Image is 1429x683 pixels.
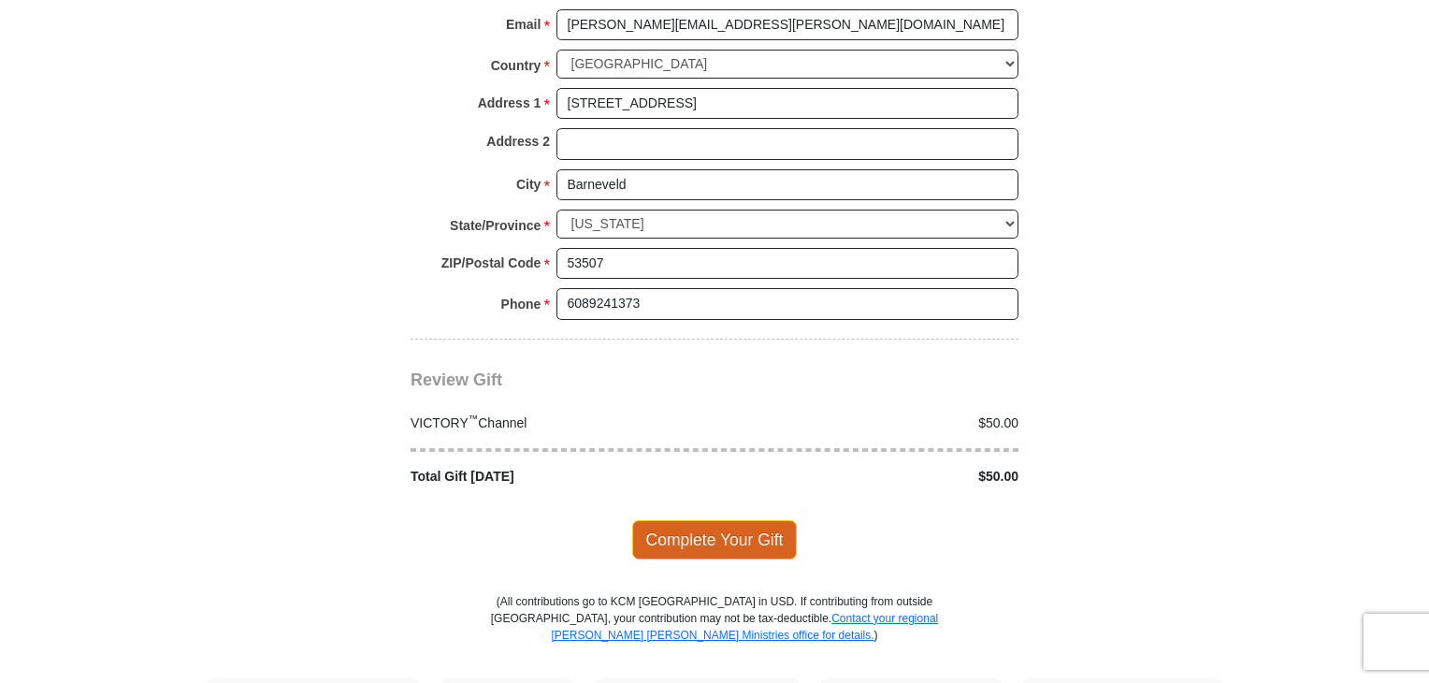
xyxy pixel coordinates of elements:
[714,467,1029,487] div: $50.00
[441,250,541,276] strong: ZIP/Postal Code
[486,128,550,154] strong: Address 2
[501,291,541,317] strong: Phone
[490,593,939,677] p: (All contributions go to KCM [GEOGRAPHIC_DATA] in USD. If contributing from outside [GEOGRAPHIC_D...
[506,11,541,37] strong: Email
[632,520,798,559] span: Complete Your Gift
[516,171,541,197] strong: City
[478,90,541,116] strong: Address 1
[469,413,479,424] sup: ™
[411,371,502,389] span: Review Gift
[450,212,541,239] strong: State/Province
[491,52,541,79] strong: Country
[401,414,715,433] div: VICTORY Channel
[714,414,1029,433] div: $50.00
[551,612,938,642] a: Contact your regional [PERSON_NAME] [PERSON_NAME] Ministries office for details.
[401,467,715,487] div: Total Gift [DATE]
